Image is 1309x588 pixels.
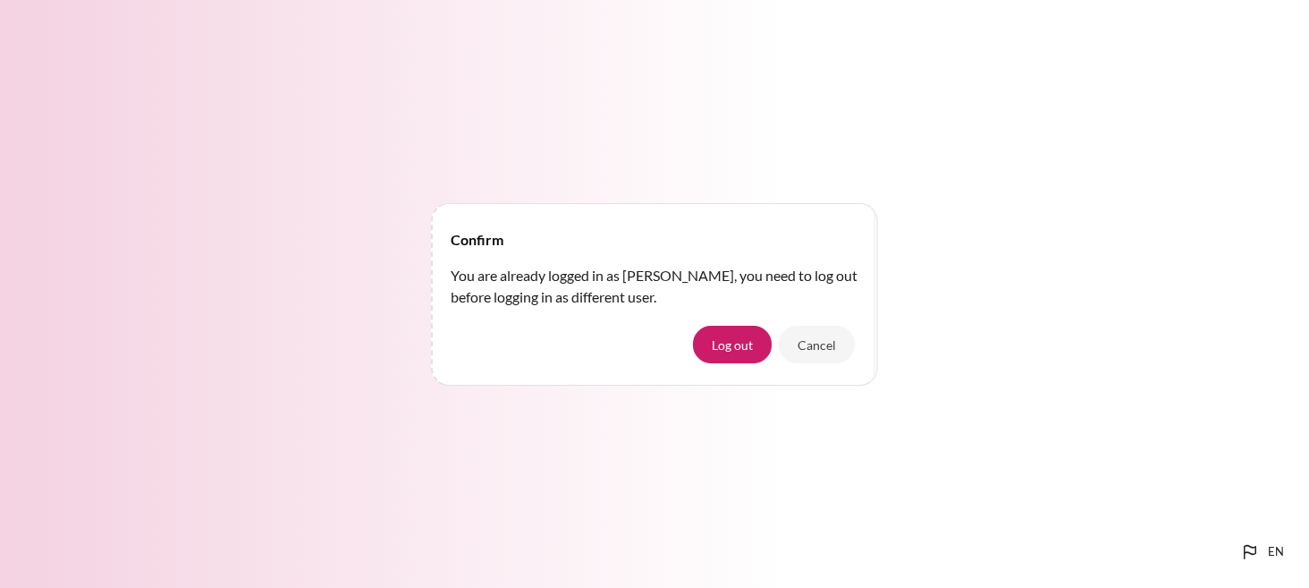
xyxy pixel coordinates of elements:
button: Cancel [779,326,855,363]
button: Languages [1232,534,1291,570]
h4: Confirm [451,229,503,251]
span: en [1268,543,1284,561]
button: Log out [693,326,772,363]
p: You are already logged in as [PERSON_NAME], you need to log out before logging in as different user. [451,265,858,308]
